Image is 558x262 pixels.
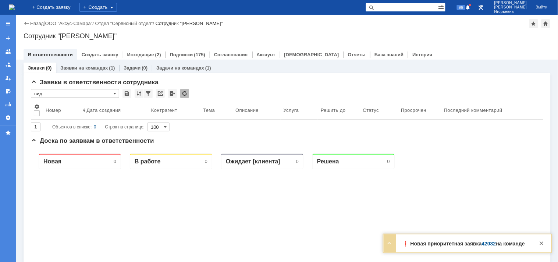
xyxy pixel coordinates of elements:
th: Номер [43,101,80,120]
a: В ответственности [28,52,73,57]
a: Задачи [124,65,141,71]
div: | [44,20,45,26]
a: Отчеты [348,52,366,57]
div: 0 [94,123,96,131]
div: В работе [104,10,130,17]
span: [PERSON_NAME] [494,5,527,10]
div: Контрагент [151,107,177,113]
a: Заявки в моей ответственности [2,59,14,71]
a: Аккаунт [257,52,276,57]
div: Ожидает [клиента] [195,10,249,17]
th: Услуга [281,101,318,120]
div: Создать [79,3,117,12]
i: Строк на странице: [52,123,145,131]
a: Создать заявку [82,52,118,57]
div: (0) [142,65,148,71]
th: Статус [360,101,398,120]
div: / [95,21,156,26]
span: Расширенный поиск [438,3,445,10]
div: Просрочен [401,107,426,113]
a: [DEMOGRAPHIC_DATA] [284,52,339,57]
span: Заявки в ответственности сотрудника [31,79,159,86]
span: Доска по заявкам в ответственности [31,137,154,144]
a: Настройки [2,112,14,124]
div: Новая [13,10,31,17]
div: Статус [363,107,379,113]
span: Настройки [34,104,40,110]
div: Обновлять список [180,89,189,98]
div: Скопировать ссылку на список [156,89,165,98]
a: ООО "Аксус-Самара" [45,21,93,26]
div: Тема [203,107,215,113]
div: 0 [356,11,359,17]
div: Дата создания [86,107,121,113]
strong: ❗️ Новая приоритетная заявка на команде [403,241,525,247]
a: Исходящие [127,52,154,57]
div: Экспорт списка [168,89,177,98]
a: 42032 [482,241,496,247]
a: Перейти в интерфейс администратора [477,3,486,12]
div: Услуга [284,107,299,113]
span: Игорьевна [494,10,527,14]
a: Заявки на командах [2,46,14,57]
img: logo [9,4,15,10]
a: Заявки [28,65,45,71]
th: Тема [200,101,232,120]
div: Сортировка... [135,89,143,98]
a: Подписки [170,52,193,57]
div: Закрыть [537,239,546,248]
div: Решена [286,10,308,17]
div: (175) [194,52,205,57]
div: Номер [46,107,61,113]
span: [PERSON_NAME] [494,1,527,5]
a: Назад [30,21,44,26]
a: Отдел "Сервисный отдел" [95,21,153,26]
th: Контрагент [148,101,200,120]
div: Сотрудник "[PERSON_NAME]" [156,21,223,26]
a: Перейти на домашнюю страницу [9,4,15,10]
a: Согласования [214,52,248,57]
div: Последний комментарий [444,107,502,113]
div: Сохранить вид [122,89,131,98]
div: Решить до [321,107,346,113]
div: Развернуть [385,239,394,248]
div: 0 [83,11,85,17]
span: Объектов в списке: [52,124,92,130]
div: / [45,21,95,26]
div: 0 [174,11,177,17]
span: 96 [457,5,465,10]
div: (1) [205,65,211,71]
a: Отчеты [2,99,14,110]
th: Дата создания [80,101,148,120]
a: Мои заявки [2,72,14,84]
a: База знаний [374,52,404,57]
div: Описание [235,107,259,113]
a: История [412,52,432,57]
div: Сделать домашней страницей [541,19,550,28]
a: Заявки на командах [60,65,108,71]
div: (1) [109,65,115,71]
a: Мои согласования [2,85,14,97]
div: Фильтрация... [144,89,153,98]
div: 0 [265,11,268,17]
div: (0) [46,65,51,71]
a: Задачи на командах [156,65,204,71]
a: Создать заявку [2,32,14,44]
div: Добавить в избранное [529,19,538,28]
div: (2) [155,52,161,57]
div: Сотрудник "[PERSON_NAME]" [24,32,551,40]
